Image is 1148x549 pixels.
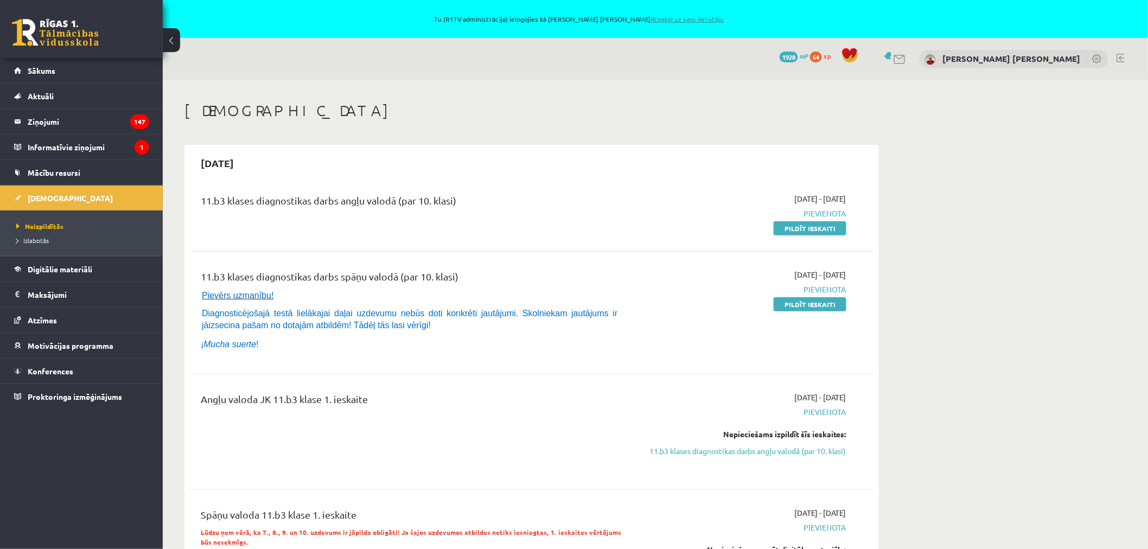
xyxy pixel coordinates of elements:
a: 11.b3 klases diagnostikas darbs angļu valodā (par 10. klasi) [642,445,846,457]
img: Olivers Larss Šēnbergs [925,54,936,65]
span: Neizpildītās [16,222,63,231]
span: Diagnosticējošajā testā lielākajai daļai uzdevumu nebūs doti konkrēti jautājumi. Skolniekam jautā... [202,309,617,330]
i: 147 [130,114,149,129]
span: Digitālie materiāli [28,264,92,274]
legend: Maksājumi [28,282,149,307]
i: Mucha suerte [203,340,256,349]
span: 64 [810,52,822,62]
span: xp [824,52,831,60]
a: Motivācijas programma [14,333,149,358]
h2: [DATE] [190,150,245,176]
span: [DATE] - [DATE] [794,269,846,280]
span: 1928 [780,52,798,62]
h1: [DEMOGRAPHIC_DATA] [184,101,879,120]
span: Proktoringa izmēģinājums [28,392,122,401]
div: 11.b3 klases diagnostikas darbs angļu valodā (par 10. klasi) [201,193,626,213]
a: Atpakaļ uz savu lietotāju [650,15,724,23]
span: Pievienota [642,522,846,533]
div: Angļu valoda JK 11.b3 klase 1. ieskaite [201,392,626,412]
a: Informatīvie ziņojumi1 [14,135,149,159]
legend: Informatīvie ziņojumi [28,135,149,159]
a: Aktuāli [14,84,149,108]
a: Konferences [14,359,149,384]
a: Ziņojumi147 [14,109,149,134]
a: [PERSON_NAME] [PERSON_NAME] [943,53,1081,64]
span: [DATE] - [DATE] [794,392,846,403]
span: Konferences [28,366,73,376]
span: mP [800,52,808,60]
span: Pievienota [642,208,846,219]
a: Digitālie materiāli [14,257,149,282]
span: Sākums [28,66,55,75]
strong: Lūdzu ņem vērā, ka 7., 8., 9. un 10. uzdevums ir jāpilda obligāti! Ja šajos uzdevumos atbildes ne... [201,528,621,546]
a: Maksājumi [14,282,149,307]
legend: Ziņojumi [28,109,149,134]
span: Motivācijas programma [28,341,113,350]
span: [DATE] - [DATE] [794,507,846,519]
div: Nepieciešams izpildīt šīs ieskaites: [642,429,846,440]
a: Proktoringa izmēģinājums [14,384,149,409]
span: Mācību resursi [28,168,80,177]
a: Pildīt ieskaiti [774,221,846,235]
span: Atzīmes [28,315,57,325]
a: Pildīt ieskaiti [774,297,846,311]
a: 64 xp [810,52,836,60]
a: Izlabotās [16,235,152,245]
i: 1 [135,140,149,155]
span: Pievienota [642,406,846,418]
a: Neizpildītās [16,221,152,231]
a: Rīgas 1. Tālmācības vidusskola [12,19,99,46]
div: 11.b3 klases diagnostikas darbs spāņu valodā (par 10. klasi) [201,269,626,289]
span: [DATE] - [DATE] [794,193,846,205]
span: Izlabotās [16,236,49,245]
a: Mācību resursi [14,160,149,185]
a: 1928 mP [780,52,808,60]
span: [DEMOGRAPHIC_DATA] [28,193,113,203]
span: Aktuāli [28,91,54,101]
div: Spāņu valoda 11.b3 klase 1. ieskaite [201,507,626,527]
a: [DEMOGRAPHIC_DATA] [14,186,149,210]
a: Sākums [14,58,149,83]
span: Pievienota [642,284,846,295]
span: Tu (R1TV administrācija) ielogojies kā [PERSON_NAME] [PERSON_NAME] [125,16,1033,22]
a: Atzīmes [14,308,149,333]
span: Pievērs uzmanību! [202,291,274,300]
span: ¡ ! [201,340,259,349]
